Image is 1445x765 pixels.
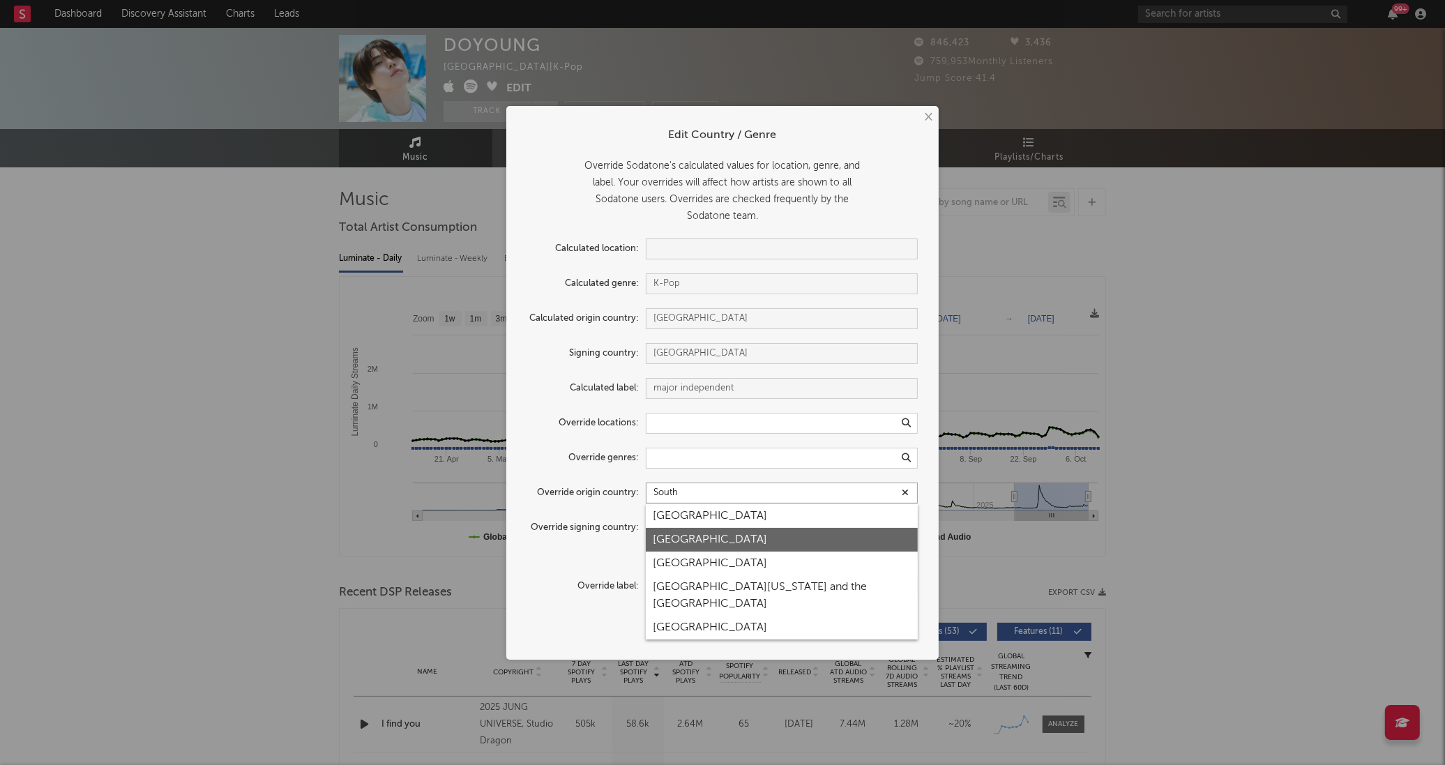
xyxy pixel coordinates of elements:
div: [GEOGRAPHIC_DATA] [646,616,918,639]
label: Signing country: [527,343,646,360]
label: Calculated label: [527,378,646,395]
label: Calculated origin country: [527,308,646,325]
label: Override origin country: [527,483,646,499]
div: [GEOGRAPHIC_DATA][US_STATE] and the [GEOGRAPHIC_DATA] [646,575,918,616]
label: Calculated genre: [527,273,646,290]
div: Edit Country / Genre [527,127,918,144]
button: × [920,109,935,125]
label: Override locations: [527,413,646,430]
label: Override genres: [527,448,646,464]
label: Calculated location: [527,238,646,255]
div: [GEOGRAPHIC_DATA] [646,528,918,552]
div: [GEOGRAPHIC_DATA] [646,552,918,575]
div: Override Sodatone's calculated values for location, genre, and label. Your overrides will affect ... [527,158,918,225]
div: [GEOGRAPHIC_DATA] [646,504,918,528]
label: Override label: [527,576,646,593]
label: Override signing country: [527,517,646,534]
